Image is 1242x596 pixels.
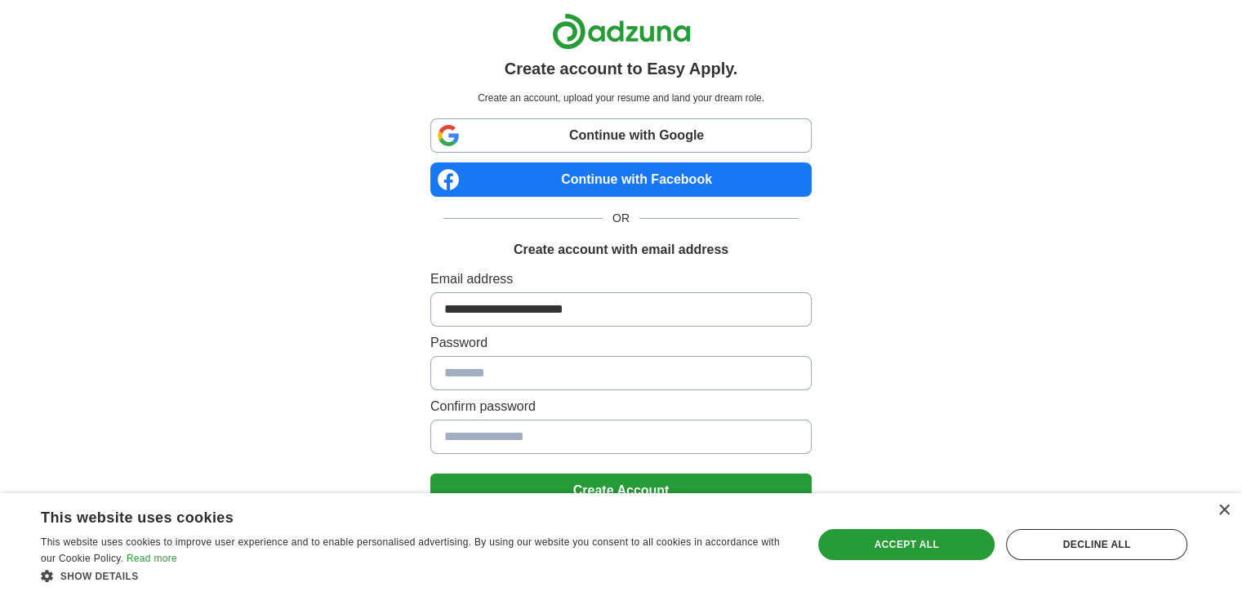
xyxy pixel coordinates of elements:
a: Continue with Facebook [430,162,812,197]
div: Decline all [1006,529,1187,560]
div: Accept all [818,529,995,560]
a: Read more, opens a new window [127,553,177,564]
span: Show details [60,571,139,582]
p: Create an account, upload your resume and land your dream role. [434,91,808,105]
label: Email address [430,269,812,289]
div: This website uses cookies [41,503,749,527]
span: This website uses cookies to improve user experience and to enable personalised advertising. By u... [41,536,780,564]
div: Close [1218,505,1230,517]
h1: Create account to Easy Apply. [505,56,738,81]
a: Continue with Google [430,118,812,153]
span: OR [603,210,639,227]
label: Password [430,333,812,353]
button: Create Account [430,474,812,508]
img: Adzuna logo [552,13,691,50]
div: Show details [41,567,790,584]
label: Confirm password [430,397,812,416]
h1: Create account with email address [514,240,728,260]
